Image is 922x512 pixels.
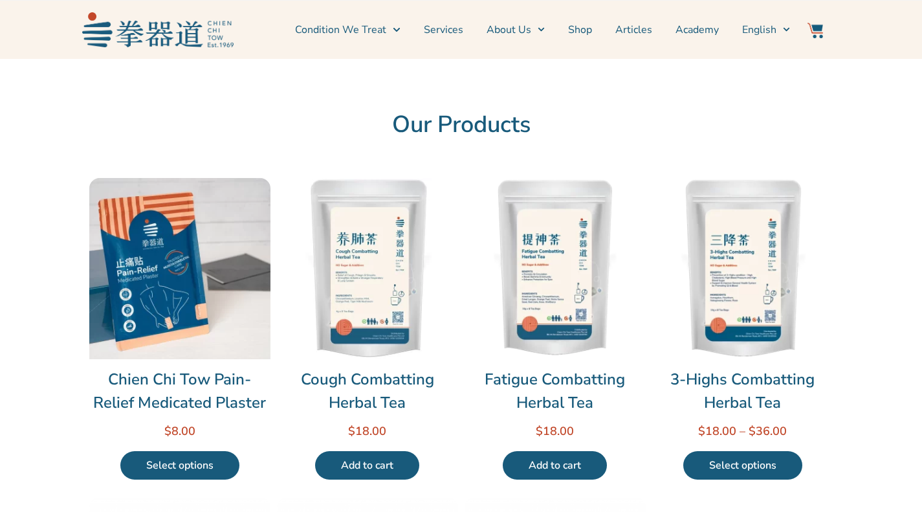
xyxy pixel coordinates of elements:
span: – [740,423,745,439]
bdi: 18.00 [536,423,574,439]
span: $ [164,423,171,439]
bdi: 8.00 [164,423,195,439]
bdi: 18.00 [698,423,736,439]
a: Add to cart: “Fatigue Combatting Herbal Tea” [503,451,607,480]
a: Select options for “3-Highs Combatting Herbal Tea” [683,451,802,480]
a: Fatigue Combatting Herbal Tea [465,368,646,414]
nav: Menu [240,14,790,46]
a: Switch to English [742,14,790,46]
img: Fatigue Combatting Herbal Tea [465,178,646,359]
a: Shop [568,14,592,46]
a: Chien Chi Tow Pain-Relief Medicated Plaster [89,368,270,414]
a: Select options for “Chien Chi Tow Pain-Relief Medicated Plaster” [120,451,239,480]
a: About Us [487,14,545,46]
a: Articles [615,14,652,46]
h2: Our Products [89,111,833,139]
a: Condition We Treat [295,14,400,46]
a: 3-Highs Combatting Herbal Tea [652,368,833,414]
bdi: 36.00 [749,423,787,439]
span: $ [348,423,355,439]
a: Add to cart: “Cough Combatting Herbal Tea” [315,451,419,480]
img: Cough Combatting Herbal Tea [277,178,458,359]
span: English [742,22,776,38]
span: $ [698,423,705,439]
a: Services [424,14,463,46]
a: Cough Combatting Herbal Tea [277,368,458,414]
span: $ [749,423,756,439]
img: Chien Chi Tow Pain-Relief Medicated Plaster [89,178,270,359]
a: Academy [675,14,719,46]
img: 3-Highs Combatting Herbal Tea [652,178,833,359]
img: Website Icon-03 [807,23,823,38]
span: $ [536,423,543,439]
bdi: 18.00 [348,423,386,439]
